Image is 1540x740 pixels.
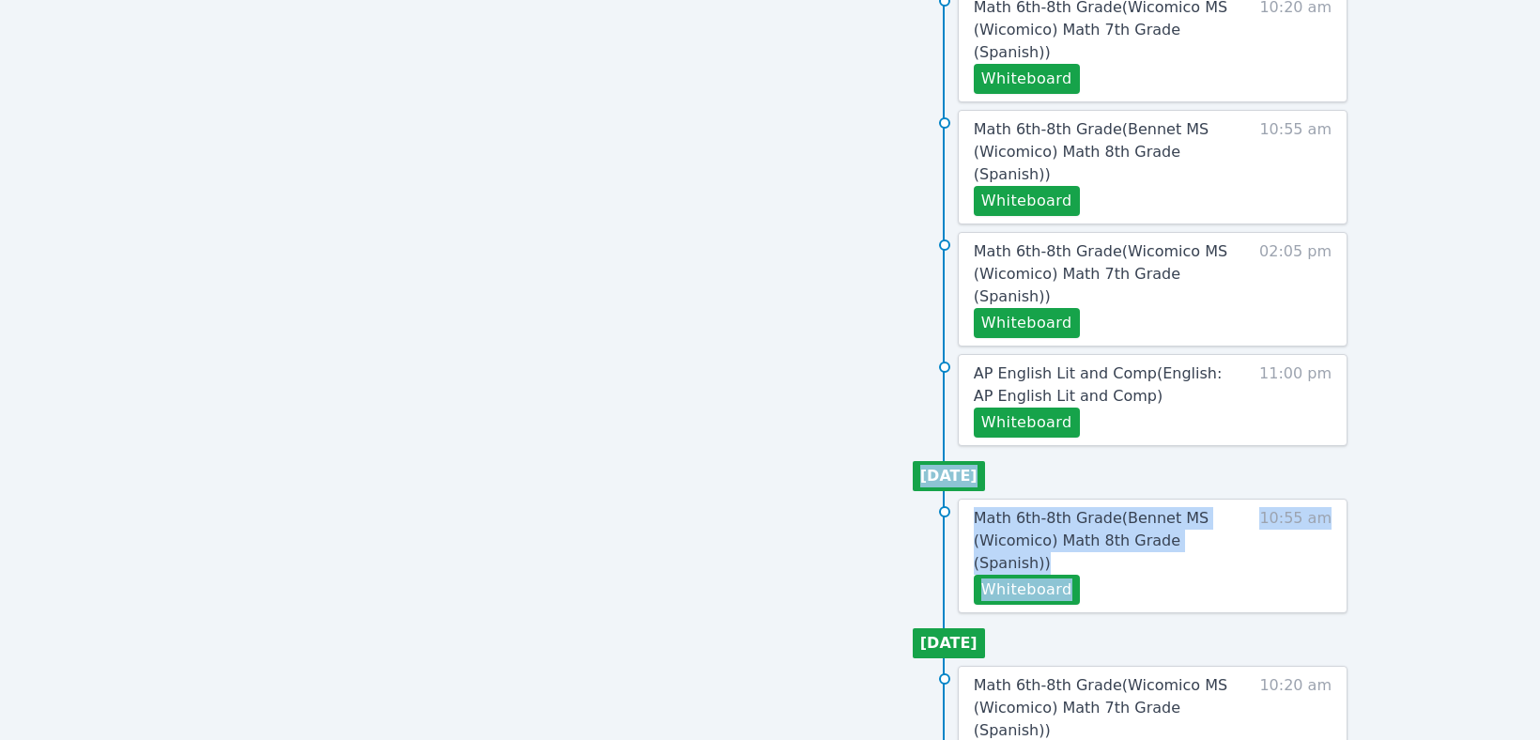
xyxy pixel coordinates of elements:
[974,240,1242,308] a: Math 6th-8th Grade(Wicomico MS (Wicomico) Math 7th Grade (Spanish))
[974,364,1223,405] span: AP English Lit and Comp ( English: AP English Lit and Comp )
[974,308,1080,338] button: Whiteboard
[1259,240,1332,338] span: 02:05 pm
[974,118,1242,186] a: Math 6th-8th Grade(Bennet MS (Wicomico) Math 8th Grade (Spanish))
[974,676,1227,739] span: Math 6th-8th Grade ( Wicomico MS (Wicomico) Math 7th Grade (Spanish) )
[1259,118,1332,216] span: 10:55 am
[974,120,1209,183] span: Math 6th-8th Grade ( Bennet MS (Wicomico) Math 8th Grade (Spanish) )
[974,64,1080,94] button: Whiteboard
[974,408,1080,438] button: Whiteboard
[974,507,1242,575] a: Math 6th-8th Grade(Bennet MS (Wicomico) Math 8th Grade (Spanish))
[913,461,985,491] li: [DATE]
[974,186,1080,216] button: Whiteboard
[1259,362,1332,438] span: 11:00 pm
[1259,507,1332,605] span: 10:55 am
[974,575,1080,605] button: Whiteboard
[913,628,985,658] li: [DATE]
[974,242,1227,305] span: Math 6th-8th Grade ( Wicomico MS (Wicomico) Math 7th Grade (Spanish) )
[974,362,1242,408] a: AP English Lit and Comp(English: AP English Lit and Comp)
[974,509,1209,572] span: Math 6th-8th Grade ( Bennet MS (Wicomico) Math 8th Grade (Spanish) )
